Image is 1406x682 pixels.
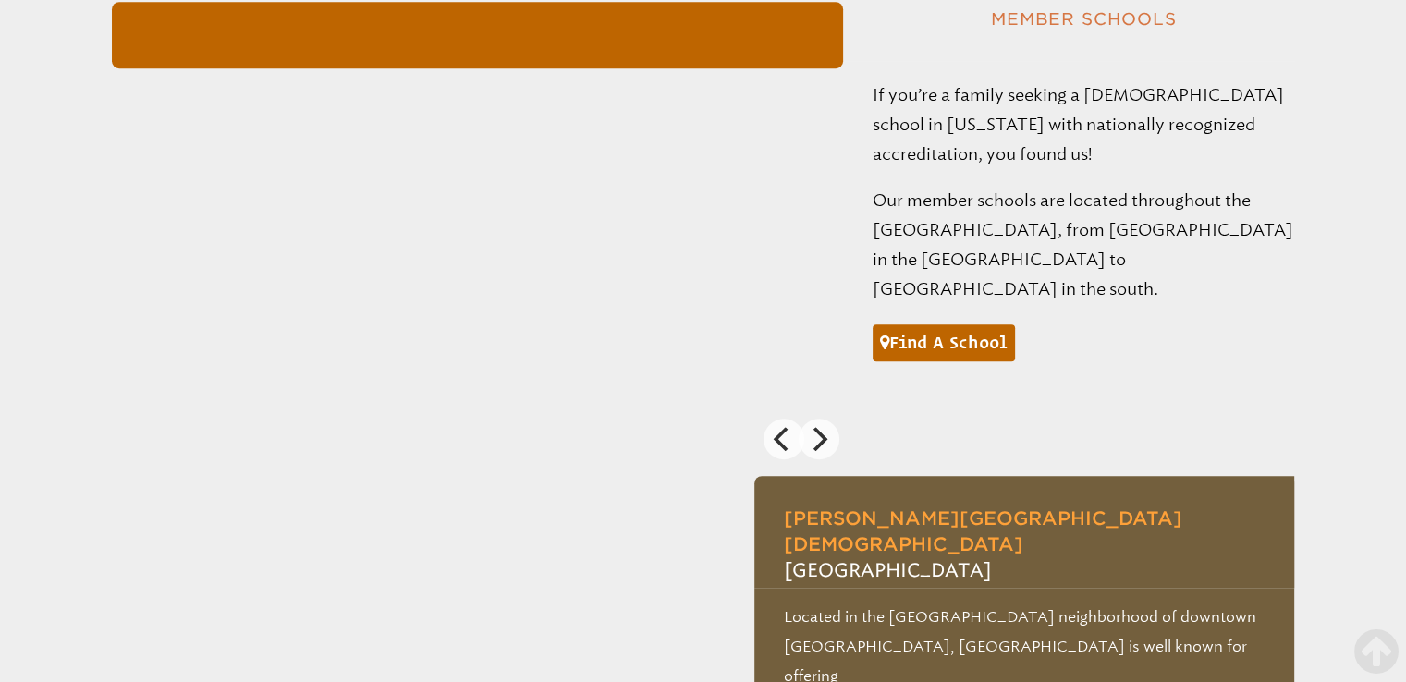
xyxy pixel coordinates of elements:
a: [PERSON_NAME][GEOGRAPHIC_DATA][DEMOGRAPHIC_DATA] [784,507,1182,555]
p: If you’re a family seeking a [DEMOGRAPHIC_DATA] school in [US_STATE] with nationally recognized a... [873,80,1295,169]
button: Next [799,419,839,459]
p: Our member schools are located throughout the [GEOGRAPHIC_DATA], from [GEOGRAPHIC_DATA] in the [G... [873,186,1295,304]
span: [GEOGRAPHIC_DATA] [784,559,992,581]
button: Previous [764,419,804,459]
a: Find a school [873,324,1015,361]
h2: Member Schools [873,2,1295,36]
